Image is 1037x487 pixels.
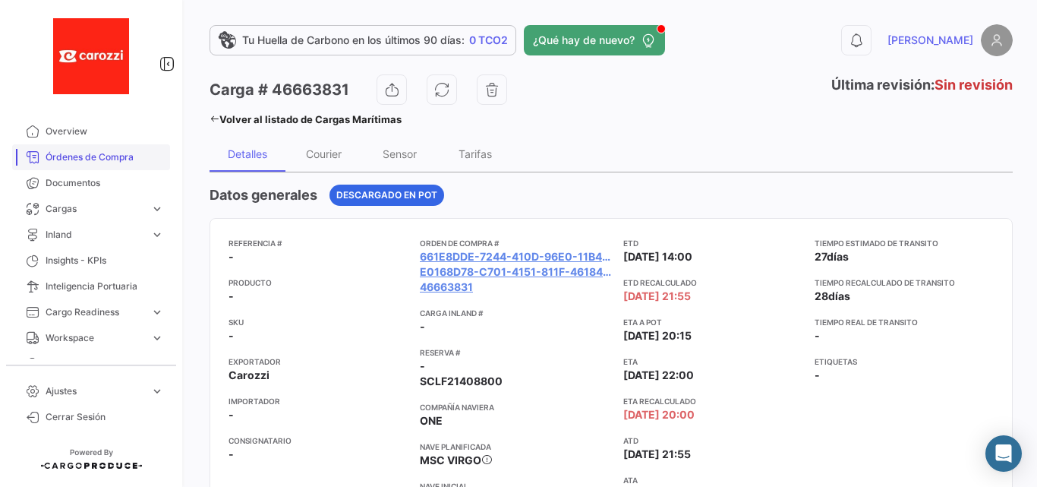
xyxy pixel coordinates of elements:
[150,384,164,398] span: expand_more
[623,249,692,264] span: [DATE] 14:00
[623,447,691,462] span: [DATE] 21:55
[229,328,234,343] span: -
[46,176,164,190] span: Documentos
[935,77,1013,93] span: Sin revisión
[242,33,465,48] span: Tu Huella de Carbono en los últimos 90 días:
[229,249,234,264] span: -
[229,395,408,407] app-card-info-title: Importador
[46,150,164,164] span: Órdenes de Compra
[420,249,611,264] a: 661e8dde-7244-410d-96e0-11b4ea7abbb1
[815,356,994,368] app-card-info-title: Etiquetas
[306,147,342,160] div: Courier
[623,316,802,328] app-card-info-title: ETA a POT
[46,202,144,216] span: Cargas
[46,357,164,371] span: Programas
[623,395,802,407] app-card-info-title: ETA Recalculado
[420,441,611,453] app-card-info-title: Nave planificada
[229,435,408,447] app-card-info-title: Consignatario
[623,328,692,343] span: [DATE] 20:15
[46,384,144,398] span: Ajustes
[623,237,802,249] app-card-info-title: ETD
[383,147,417,160] div: Sensor
[420,401,611,413] app-card-info-title: Compañía naviera
[827,250,849,263] span: días
[229,368,269,383] span: Carozzi
[336,188,437,202] span: Descargado en POT
[150,305,164,319] span: expand_more
[229,447,234,462] span: -
[623,277,802,289] app-card-info-title: ETD Recalculado
[12,248,170,274] a: Insights - KPIs
[420,454,481,466] span: MSC VIRGO
[229,237,408,249] app-card-info-title: Referencia #
[815,289,828,302] span: 28
[459,147,492,160] div: Tarifas
[420,319,425,334] span: -
[981,24,1013,56] img: placeholder-user.png
[815,329,820,342] span: -
[420,374,503,389] span: SCLF21408800
[815,316,994,328] app-card-info-title: Tiempo real de transito
[420,307,611,319] app-card-info-title: Carga inland #
[831,74,1013,96] h4: Última revisión:
[12,170,170,196] a: Documentos
[12,119,170,144] a: Overview
[815,277,994,289] app-card-info-title: Tiempo recalculado de transito
[815,368,820,383] span: -
[12,274,170,299] a: Inteligencia Portuaria
[524,25,665,55] button: ¿Qué hay de nuevo?
[228,147,267,160] div: Detalles
[420,346,611,359] app-card-info-title: Reserva #
[623,435,802,447] app-card-info-title: ATD
[46,280,164,293] span: Inteligencia Portuaria
[828,289,850,302] span: días
[623,368,694,383] span: [DATE] 22:00
[46,254,164,267] span: Insights - KPIs
[150,202,164,216] span: expand_more
[815,237,994,249] app-card-info-title: Tiempo estimado de transito
[815,250,827,263] span: 27
[150,228,164,242] span: expand_more
[469,33,508,48] span: 0 TCO2
[420,413,443,428] span: ONE
[887,33,973,48] span: [PERSON_NAME]
[12,144,170,170] a: Órdenes de Compra
[229,277,408,289] app-card-info-title: Producto
[420,237,611,249] app-card-info-title: Orden de Compra #
[533,33,635,48] span: ¿Qué hay de nuevo?
[420,264,611,280] a: e0168d78-c701-4151-811f-461844706ed0
[623,474,802,486] app-card-info-title: ATA
[420,280,473,295] a: 46663831
[150,331,164,345] span: expand_more
[210,25,516,55] a: Tu Huella de Carbono en los últimos 90 días:0 TCO2
[46,305,144,319] span: Cargo Readiness
[210,79,349,100] h3: Carga # 46663831
[46,125,164,138] span: Overview
[985,435,1022,472] div: Abrir Intercom Messenger
[229,356,408,368] app-card-info-title: Exportador
[229,316,408,328] app-card-info-title: SKU
[12,351,170,377] a: Programas
[210,185,317,206] h4: Datos generales
[46,228,144,242] span: Inland
[210,109,402,130] a: Volver al listado de Cargas Marítimas
[46,410,164,424] span: Cerrar Sesión
[420,359,425,374] span: -
[229,289,234,304] span: -
[53,18,129,94] img: 33c75eba-4e89-4f8c-8d32-3da69cf57892.jfif
[229,407,234,422] span: -
[46,331,144,345] span: Workspace
[623,407,695,422] span: [DATE] 20:00
[623,289,691,304] span: [DATE] 21:55
[623,356,802,368] app-card-info-title: ETA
